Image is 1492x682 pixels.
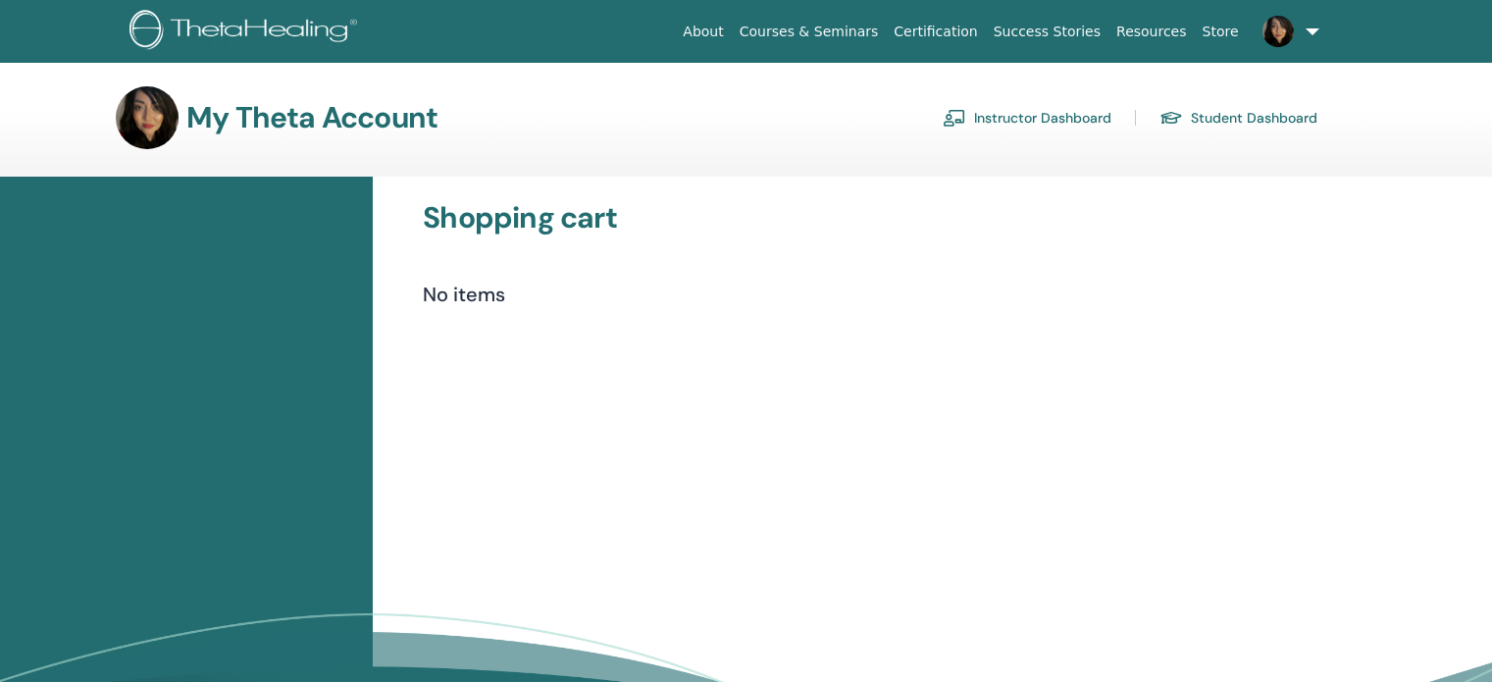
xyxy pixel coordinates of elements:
img: logo.png [129,10,364,54]
a: Student Dashboard [1159,102,1317,133]
img: chalkboard-teacher.svg [943,109,966,127]
a: Success Stories [986,14,1108,50]
h3: Shopping cart [423,200,1336,236]
a: Certification [886,14,985,50]
img: default.jpg [1262,16,1294,47]
a: About [675,14,731,50]
h4: No items [423,283,1336,306]
h3: My Theta Account [186,100,437,135]
a: Courses & Seminars [732,14,887,50]
img: graduation-cap.svg [1159,110,1183,127]
img: default.jpg [116,86,179,149]
a: Resources [1108,14,1195,50]
a: Instructor Dashboard [943,102,1111,133]
a: Store [1195,14,1247,50]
